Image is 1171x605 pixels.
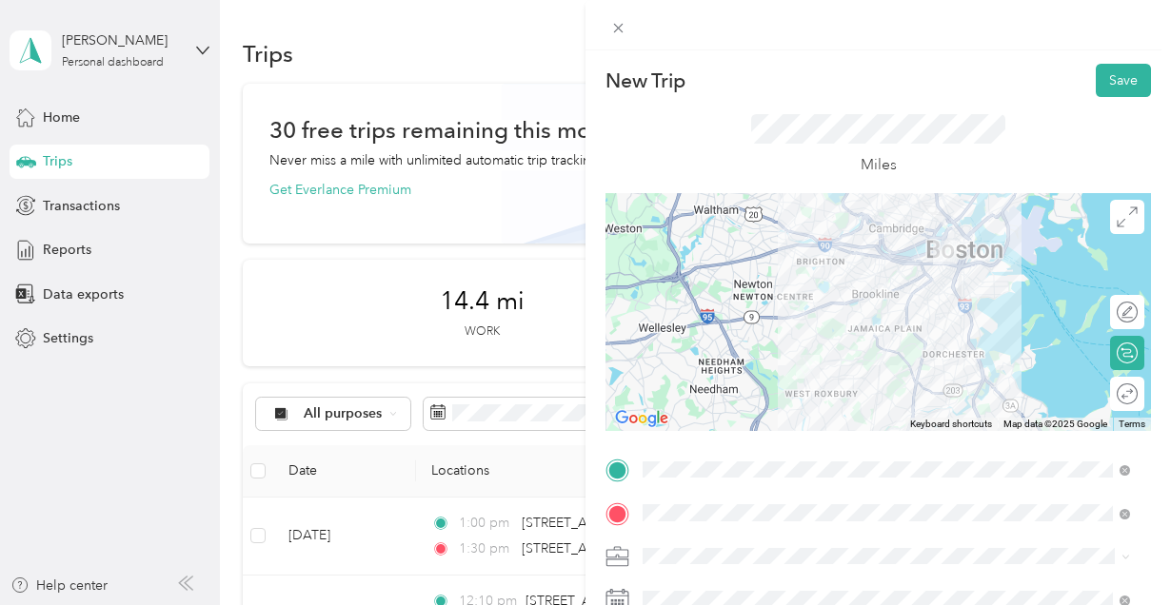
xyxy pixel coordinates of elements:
p: Miles [861,153,897,177]
p: New Trip [605,68,685,94]
button: Keyboard shortcuts [910,418,992,431]
span: Map data ©2025 Google [1003,419,1107,429]
a: Open this area in Google Maps (opens a new window) [610,406,673,431]
iframe: Everlance-gr Chat Button Frame [1064,498,1171,605]
img: Google [610,406,673,431]
button: Save [1096,64,1151,97]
